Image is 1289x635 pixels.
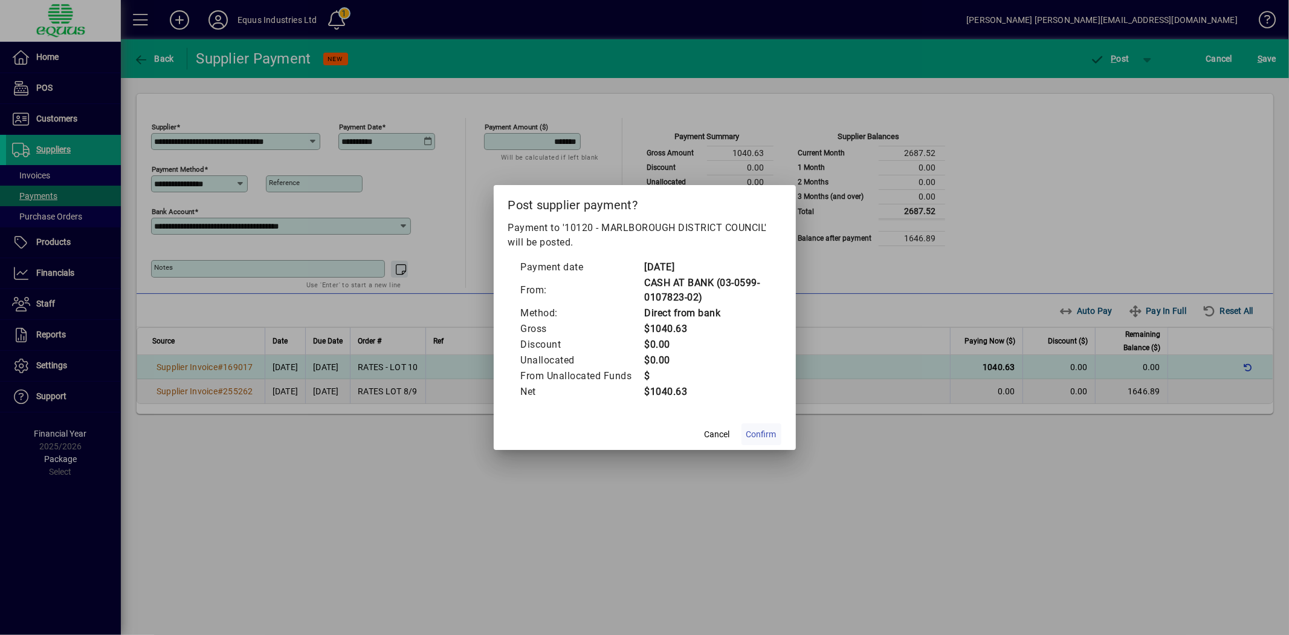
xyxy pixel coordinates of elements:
p: Payment to '10120 - MARLBOROUGH DISTRICT COUNCIL' will be posted. [508,221,781,250]
td: $0.00 [644,337,769,353]
td: $ [644,368,769,384]
td: $0.00 [644,353,769,368]
button: Cancel [698,423,737,445]
td: [DATE] [644,259,769,275]
td: From Unallocated Funds [520,368,644,384]
h2: Post supplier payment? [494,185,796,220]
td: Payment date [520,259,644,275]
button: Confirm [741,423,781,445]
span: Confirm [746,428,777,441]
td: CASH AT BANK (03-0599-0107823-02) [644,275,769,305]
td: Net [520,384,644,400]
td: From: [520,275,644,305]
td: Method: [520,305,644,321]
td: Discount [520,337,644,353]
td: Unallocated [520,353,644,368]
td: $1040.63 [644,384,769,400]
td: Gross [520,321,644,337]
span: Cancel [705,428,730,441]
td: Direct from bank [644,305,769,321]
td: $1040.63 [644,321,769,337]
